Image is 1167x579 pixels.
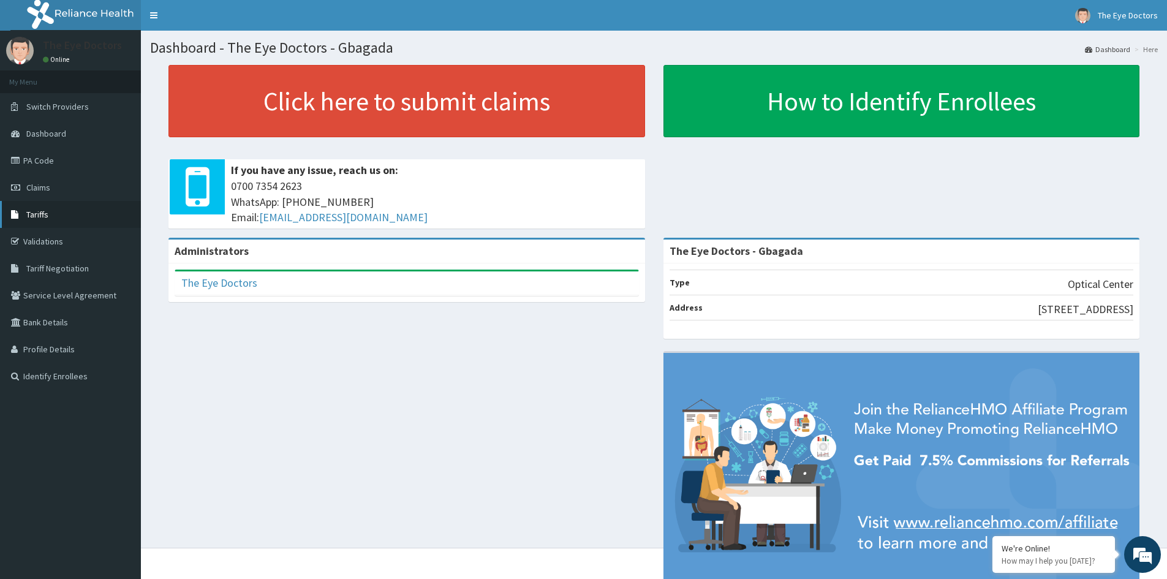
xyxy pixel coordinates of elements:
span: 0700 7354 2623 WhatsApp: [PHONE_NUMBER] Email: [231,178,639,225]
span: The Eye Doctors [1098,10,1158,21]
span: Tariffs [26,209,48,220]
span: We're online! [71,154,169,278]
strong: The Eye Doctors - Gbagada [670,244,803,258]
p: Optical Center [1068,276,1133,292]
span: Tariff Negotiation [26,263,89,274]
a: Online [43,55,72,64]
img: User Image [1075,8,1090,23]
div: Minimize live chat window [201,6,230,36]
b: Administrators [175,244,249,258]
b: If you have any issue, reach us on: [231,163,398,177]
a: Click here to submit claims [168,65,645,137]
span: Switch Providers [26,101,89,112]
b: Address [670,302,703,313]
a: Dashboard [1085,44,1130,55]
li: Here [1131,44,1158,55]
span: Claims [26,182,50,193]
div: We're Online! [1002,543,1106,554]
span: Dashboard [26,128,66,139]
img: d_794563401_company_1708531726252_794563401 [23,61,50,92]
a: How to Identify Enrollees [663,65,1140,137]
textarea: Type your message and hit 'Enter' [6,335,233,377]
h1: Dashboard - The Eye Doctors - Gbagada [150,40,1158,56]
div: Chat with us now [64,69,206,85]
b: Type [670,277,690,288]
a: The Eye Doctors [181,276,257,290]
p: [STREET_ADDRESS] [1038,301,1133,317]
p: The Eye Doctors [43,40,122,51]
p: How may I help you today? [1002,556,1106,566]
img: User Image [6,37,34,64]
a: [EMAIL_ADDRESS][DOMAIN_NAME] [259,210,428,224]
